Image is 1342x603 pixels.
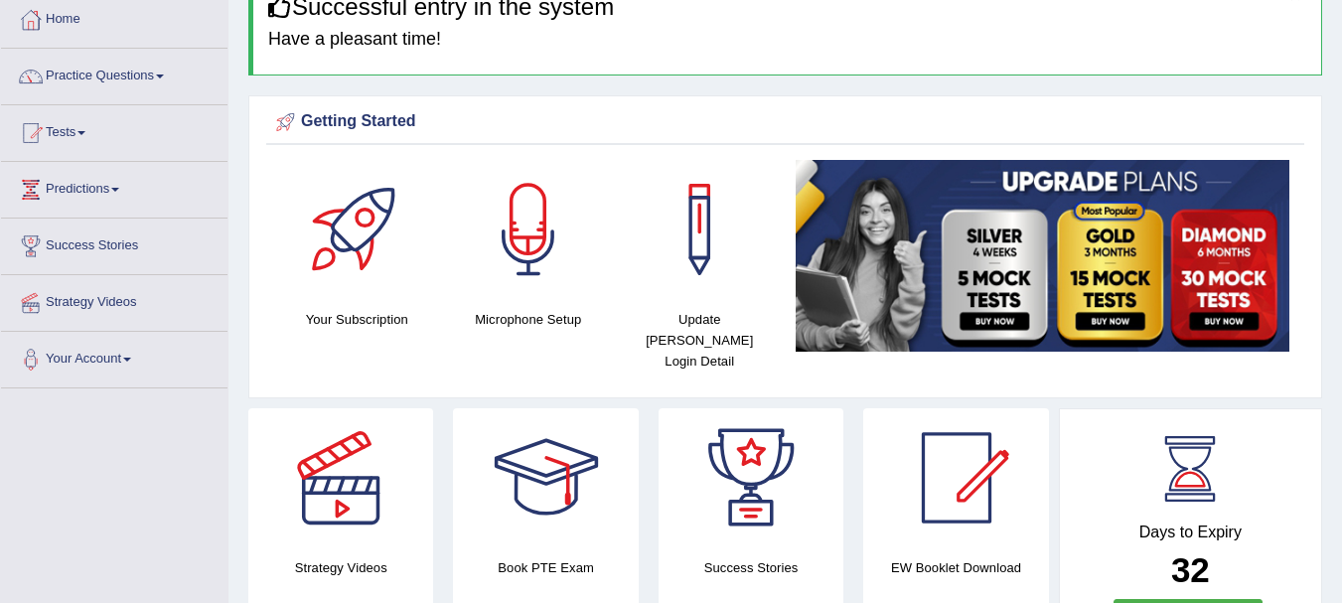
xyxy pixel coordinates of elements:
h4: Your Subscription [281,309,433,330]
a: Your Account [1,332,227,381]
h4: Have a pleasant time! [268,30,1306,50]
img: small5.jpg [796,160,1290,352]
h4: Strategy Videos [248,557,433,578]
a: Strategy Videos [1,275,227,325]
a: Predictions [1,162,227,212]
h4: Update [PERSON_NAME] Login Detail [624,309,776,372]
h4: Success Stories [659,557,843,578]
h4: EW Booklet Download [863,557,1048,578]
h4: Book PTE Exam [453,557,638,578]
h4: Days to Expiry [1082,524,1299,541]
b: 32 [1171,550,1210,589]
a: Tests [1,105,227,155]
a: Practice Questions [1,49,227,98]
div: Getting Started [271,107,1299,137]
a: Success Stories [1,219,227,268]
h4: Microphone Setup [453,309,605,330]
